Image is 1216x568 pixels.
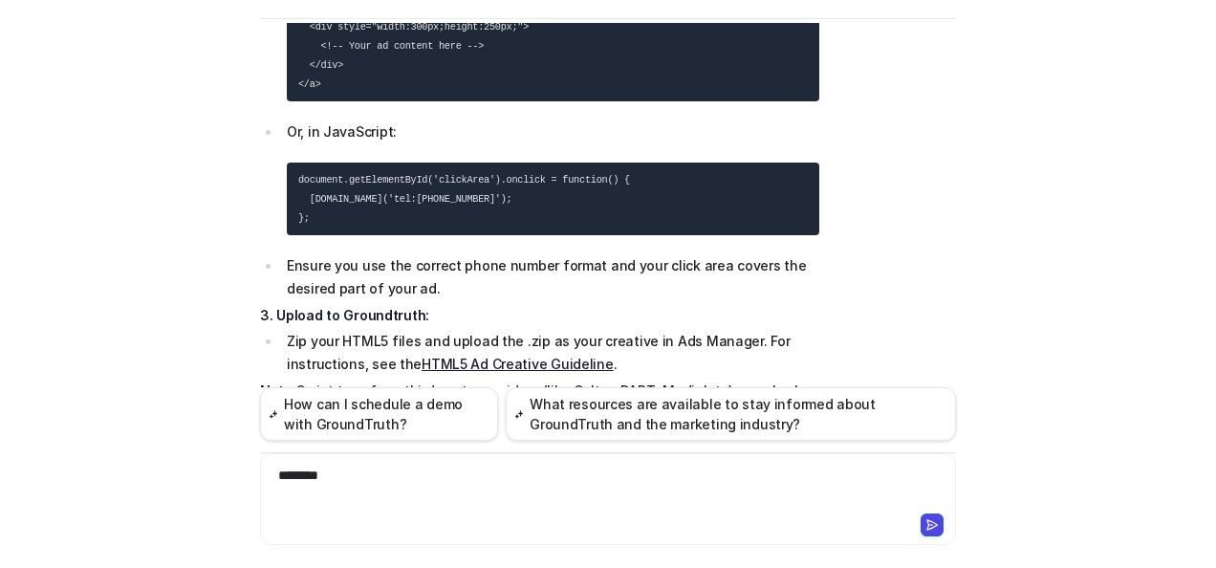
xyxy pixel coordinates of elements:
[281,254,819,300] li: Ensure you use the correct phone number format and your click area covers the desired part of you...
[298,2,552,90] code: <a href="tel:[PHONE_NUMBER]" target="_blank"> <div style="width:300px;height:250px;"> <!-- Your a...
[260,387,498,441] button: How can I schedule a demo with GroundTruth?
[260,382,296,399] strong: Note:
[281,330,819,376] li: Zip your HTML5 files and upload the .zip as your creative in Ads Manager. For instructions, see t...
[281,120,819,235] li: Or, in JavaScript:
[260,380,819,448] p: Script tags from third-party providers (like Celtra, DART, Medialets) can also be used if you are...
[260,307,429,323] strong: 3. Upload to Groundtruth:
[422,356,613,372] a: HTML5 Ad Creative Guideline
[298,174,630,224] code: document.getElementById('clickArea').onclick = function() { [DOMAIN_NAME]('tel:[PHONE_NUMBER]'); };
[506,387,956,441] button: What resources are available to stay informed about GroundTruth and the marketing industry?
